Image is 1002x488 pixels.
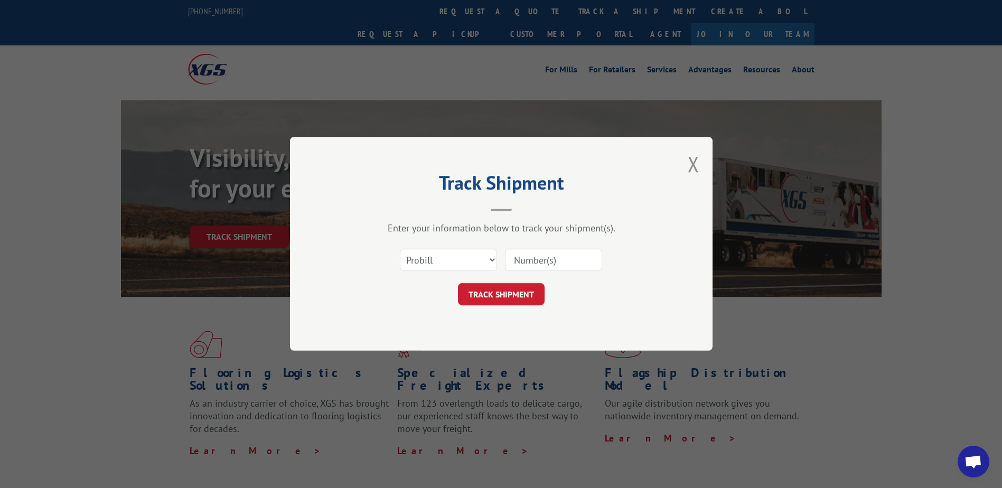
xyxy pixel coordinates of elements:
input: Number(s) [505,249,602,271]
button: TRACK SHIPMENT [458,284,545,306]
button: Close modal [688,150,699,178]
div: Open chat [958,446,989,477]
h2: Track Shipment [343,175,660,195]
div: Enter your information below to track your shipment(s). [343,222,660,234]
